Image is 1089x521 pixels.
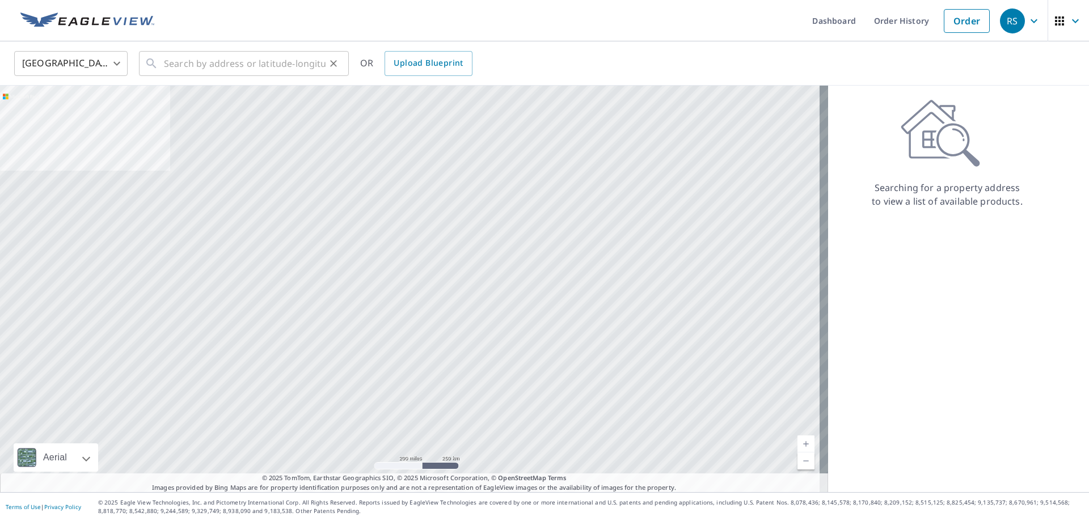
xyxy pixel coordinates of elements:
div: [GEOGRAPHIC_DATA] [14,48,128,79]
div: Aerial [40,443,70,472]
div: Aerial [14,443,98,472]
a: Privacy Policy [44,503,81,511]
a: Current Level 5, Zoom Out [797,452,814,469]
a: Upload Blueprint [385,51,472,76]
span: © 2025 TomTom, Earthstar Geographics SIO, © 2025 Microsoft Corporation, © [262,473,567,483]
a: Current Level 5, Zoom In [797,435,814,452]
a: Terms [548,473,567,482]
a: OpenStreetMap [498,473,546,482]
span: Upload Blueprint [394,56,463,70]
button: Clear [326,56,341,71]
p: | [6,503,81,510]
img: EV Logo [20,12,154,29]
a: Order [944,9,990,33]
p: Searching for a property address to view a list of available products. [871,181,1023,208]
div: RS [1000,9,1025,33]
input: Search by address or latitude-longitude [164,48,326,79]
div: OR [360,51,472,76]
p: © 2025 Eagle View Technologies, Inc. and Pictometry International Corp. All Rights Reserved. Repo... [98,498,1083,515]
a: Terms of Use [6,503,41,511]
